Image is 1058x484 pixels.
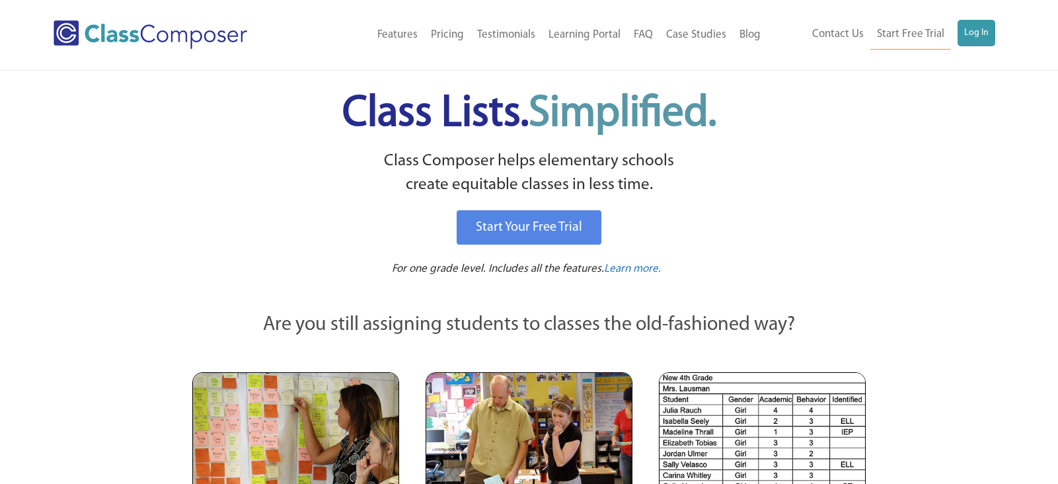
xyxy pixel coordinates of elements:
[660,20,733,50] a: Case Studies
[54,20,247,49] img: Class Composer
[627,20,660,50] a: FAQ
[301,20,767,50] nav: Header Menu
[457,210,601,245] a: Start Your Free Trial
[371,20,424,50] a: Features
[192,311,866,340] p: Are you still assigning students to classes the old-fashioned way?
[604,263,661,274] span: Learn more.
[529,93,716,136] span: Simplified.
[806,20,870,49] a: Contact Us
[424,20,471,50] a: Pricing
[767,20,995,50] nav: Header Menu
[471,20,542,50] a: Testimonials
[733,20,767,50] a: Blog
[958,20,995,46] a: Log In
[190,149,868,198] p: Class Composer helps elementary schools create equitable classes in less time.
[392,263,604,274] span: For one grade level. Includes all the features.
[542,20,627,50] a: Learning Portal
[342,93,716,136] span: Class Lists.
[476,221,582,234] span: Start Your Free Trial
[604,261,661,278] a: Learn more.
[870,20,951,50] a: Start Free Trial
